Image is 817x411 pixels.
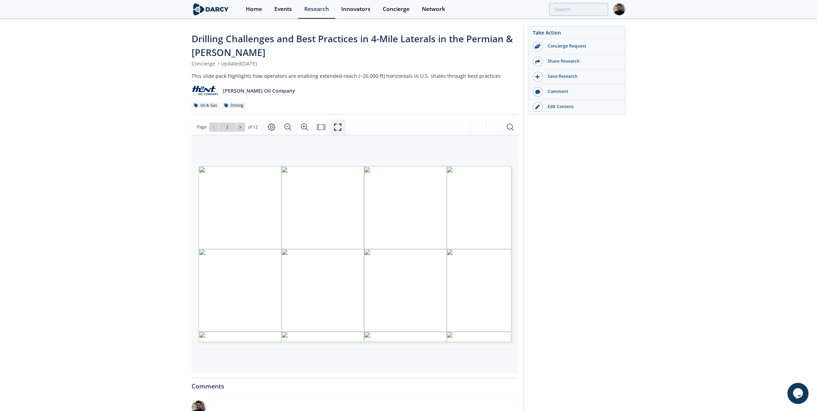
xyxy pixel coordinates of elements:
[192,102,219,109] div: Oil & Gas
[222,102,246,109] div: Drilling
[529,100,625,114] a: Edit Content
[192,3,230,15] img: logo-wide.svg
[274,6,292,12] div: Events
[192,32,513,59] span: Drilling Challenges and Best Practices in 4-Mile Laterals in the Permian & [PERSON_NAME]
[192,72,518,80] div: This slide pack highlights how operators are enabling extended-reach (~20,000-ft) horizontals in ...
[246,6,262,12] div: Home
[341,6,370,12] div: Innovators
[543,88,622,95] div: Comment
[543,43,622,49] div: Concierge Request
[543,104,622,110] div: Edit Content
[549,3,608,16] input: Advanced Search
[192,378,518,390] div: Comments
[613,3,625,15] img: Profile
[304,6,329,12] div: Research
[223,87,295,94] p: [PERSON_NAME] Oil Company
[543,58,622,64] div: Share Research
[192,60,518,67] div: Concierge Updated [DATE]
[217,60,221,67] span: •
[529,29,625,39] div: Take Action
[543,73,622,80] div: Save Research
[422,6,445,12] div: Network
[383,6,410,12] div: Concierge
[787,383,810,404] iframe: chat widget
